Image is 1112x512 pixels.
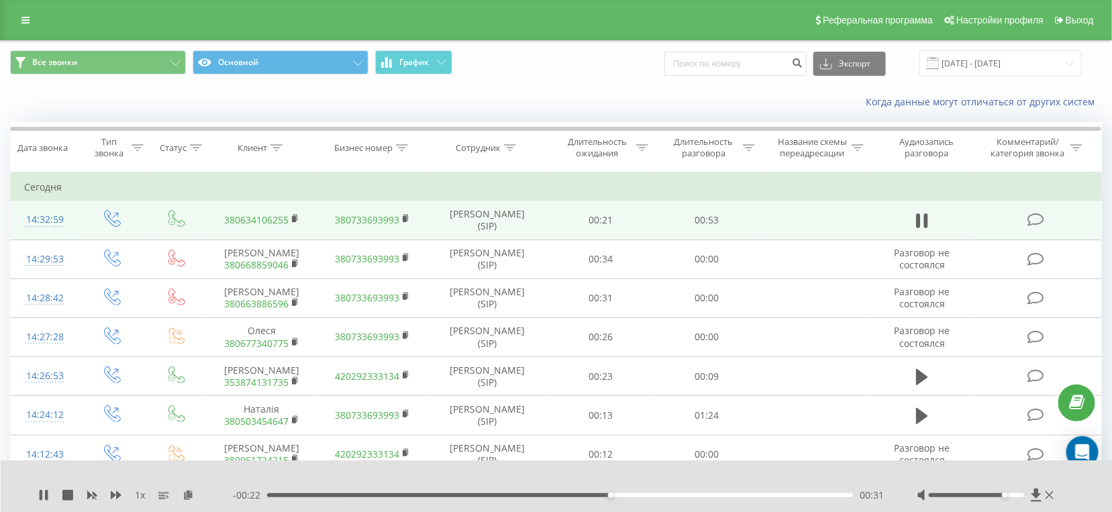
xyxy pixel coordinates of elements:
div: Длительность разговора [668,136,740,159]
td: 00:12 [548,435,654,474]
div: Дата звонка [17,142,68,154]
td: [PERSON_NAME] [207,240,317,278]
td: [PERSON_NAME] (SIP) [428,435,548,474]
div: Статус [160,142,187,154]
span: - 00:22 [233,489,267,502]
div: Длительность ожидания [561,136,633,159]
button: Экспорт [813,52,886,76]
span: Выход [1066,15,1094,25]
td: 00:09 [654,357,760,396]
a: 380503454647 [224,415,289,427]
a: 380677340775 [224,337,289,350]
a: 353874131735 [224,376,289,389]
a: 420292333134 [335,448,399,460]
a: 420292333134 [335,370,399,382]
a: 380733693993 [335,252,399,265]
td: 01:24 [654,396,760,435]
span: Реферальная программа [823,15,933,25]
td: [PERSON_NAME] [207,357,317,396]
td: 00:34 [548,240,654,278]
td: 00:23 [548,357,654,396]
span: Все звонки [32,57,77,68]
td: 00:00 [654,435,760,474]
td: [PERSON_NAME] (SIP) [428,240,548,278]
a: 380733693993 [335,409,399,421]
td: 00:13 [548,396,654,435]
td: 00:53 [654,201,760,240]
td: [PERSON_NAME] (SIP) [428,201,548,240]
input: Поиск по номеру [664,52,807,76]
span: 1 x [135,489,145,502]
a: 380668859046 [224,258,289,271]
button: Все звонки [10,50,186,74]
a: 380634106255 [224,213,289,226]
a: 380663886596 [224,297,289,310]
div: Open Intercom Messenger [1066,436,1099,468]
a: 380733693993 [335,291,399,304]
td: 00:00 [654,317,760,356]
div: Тип звонка [91,136,128,159]
td: [PERSON_NAME] (SIP) [428,396,548,435]
div: Клиент [238,142,267,154]
td: [PERSON_NAME] (SIP) [428,317,548,356]
td: Олеся [207,317,317,356]
a: Когда данные могут отличаться от других систем [866,95,1102,108]
div: Accessibility label [1003,493,1008,498]
span: Разговор не состоялся [895,442,950,466]
div: 14:24:12 [24,402,65,428]
span: 00:31 [860,489,884,502]
button: График [375,50,452,74]
div: Аудиозапись разговора [883,136,970,159]
a: 380733693993 [335,213,399,226]
div: Комментарий/категория звонка [989,136,1067,159]
td: 00:00 [654,240,760,278]
span: Разговор не состоялся [895,246,950,271]
td: 00:26 [548,317,654,356]
td: [PERSON_NAME] [207,435,317,474]
td: Сегодня [11,174,1102,201]
div: 14:28:42 [24,285,65,311]
div: Название схемы переадресации [776,136,848,159]
a: 380733693993 [335,330,399,343]
td: 00:21 [548,201,654,240]
a: 380961724215 [224,454,289,466]
div: Accessibility label [608,493,613,498]
div: Сотрудник [456,142,501,154]
div: Бизнес номер [334,142,393,154]
span: Разговор не состоялся [895,324,950,349]
div: 14:27:28 [24,324,65,350]
button: Основной [193,50,368,74]
div: 14:12:43 [24,442,65,468]
div: 14:26:53 [24,363,65,389]
td: [PERSON_NAME] (SIP) [428,357,548,396]
td: 00:31 [548,278,654,317]
span: Настройки профиля [956,15,1044,25]
td: 00:00 [654,278,760,317]
div: 14:29:53 [24,246,65,272]
span: График [400,58,429,67]
td: [PERSON_NAME] (SIP) [428,278,548,317]
div: 14:32:59 [24,207,65,233]
td: Наталія [207,396,317,435]
td: [PERSON_NAME] [207,278,317,317]
span: Разговор не состоялся [895,285,950,310]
